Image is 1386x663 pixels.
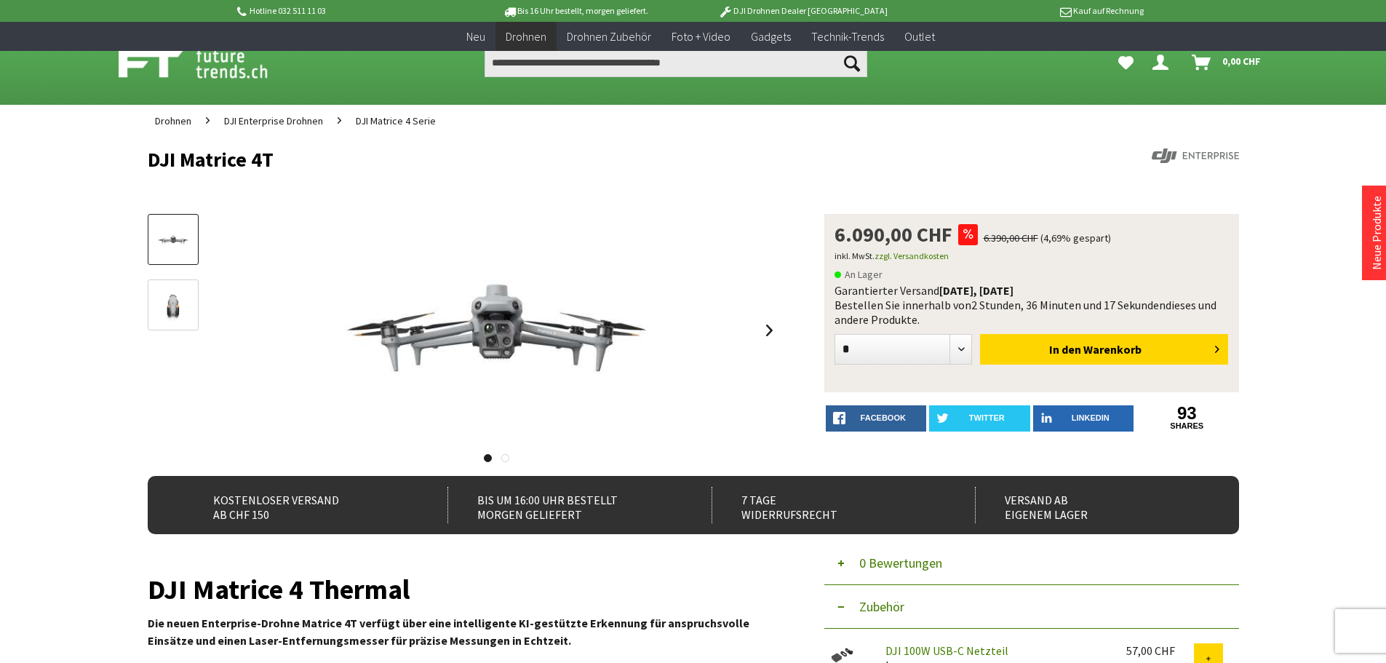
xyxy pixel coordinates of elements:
a: Drohnen Zubehör [557,22,661,52]
span: Gadgets [751,29,791,44]
a: Outlet [894,22,945,52]
p: Hotline 032 511 11 03 [235,2,462,20]
a: Gadgets [741,22,801,52]
span: In den [1049,342,1081,357]
a: facebook [826,405,927,432]
div: Versand ab eigenem Lager [975,487,1207,523]
a: twitter [929,405,1030,432]
div: 7 Tage Widerrufsrecht [712,487,944,523]
a: Drohnen [148,105,199,137]
span: (4,69% gespart) [1040,231,1111,245]
span: DJI Enterprise Drohnen [224,114,323,127]
span: 6.090,00 CHF [835,224,952,245]
a: 93 [1136,405,1238,421]
a: shares [1136,421,1238,431]
a: zzgl. Versandkosten [875,250,949,261]
a: Warenkorb [1186,48,1268,77]
h1: DJI Matrice 4 Thermal [148,579,781,600]
img: Vorschau: DJI Matrice 4T [152,229,194,253]
a: Drohnen [495,22,557,52]
a: Neu [456,22,495,52]
strong: Die neuen Enterprise-Drohne Matrice 4T verfügt über eine intelligente KI-gestützte Erkennung für ... [148,616,749,648]
span: Neu [466,29,485,44]
span: An Lager [835,266,883,283]
button: 0 Bewertungen [824,541,1239,585]
span: 0,00 CHF [1222,49,1261,73]
span: LinkedIn [1072,413,1110,422]
span: Foto + Video [672,29,730,44]
button: Suchen [837,48,867,77]
span: Outlet [904,29,935,44]
div: Garantierter Versand Bestellen Sie innerhalb von dieses und andere Produkte. [835,283,1229,327]
a: Meine Favoriten [1111,48,1141,77]
div: 57,00 CHF [1126,643,1194,658]
div: Kostenloser Versand ab CHF 150 [184,487,416,523]
a: DJI Matrice 4 Serie [349,105,443,137]
b: [DATE], [DATE] [939,283,1013,298]
a: Dein Konto [1147,48,1180,77]
a: DJI Enterprise Drohnen [217,105,330,137]
p: DJI Drohnen Dealer [GEOGRAPHIC_DATA] [689,2,916,20]
span: Warenkorb [1083,342,1142,357]
a: Foto + Video [661,22,741,52]
p: Kauf auf Rechnung [917,2,1144,20]
span: twitter [969,413,1005,422]
h1: DJI Matrice 4T [148,148,1021,170]
input: Produkt, Marke, Kategorie, EAN, Artikelnummer… [485,48,867,77]
a: Neue Produkte [1369,196,1384,270]
span: 2 Stunden, 36 Minuten und 17 Sekunden [971,298,1166,312]
img: DJI Enterprise [1152,148,1239,163]
p: inkl. MwSt. [835,247,1229,265]
img: Shop Futuretrends - zur Startseite wechseln [119,45,300,82]
img: DJI Matrice 4T [290,214,704,447]
span: Technik-Trends [811,29,884,44]
span: Drohnen Zubehör [567,29,651,44]
a: DJI 100W USB-C Netzteil [885,643,1008,658]
p: Bis 16 Uhr bestellt, morgen geliefert. [462,2,689,20]
span: DJI Matrice 4 Serie [356,114,436,127]
span: Drohnen [155,114,191,127]
button: Zubehör [824,585,1239,629]
div: Bis um 16:00 Uhr bestellt Morgen geliefert [447,487,680,523]
a: Technik-Trends [801,22,894,52]
a: LinkedIn [1033,405,1134,432]
span: Drohnen [506,29,546,44]
span: 6.390,00 CHF [984,231,1038,245]
button: In den Warenkorb [980,334,1228,365]
span: facebook [861,413,906,422]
